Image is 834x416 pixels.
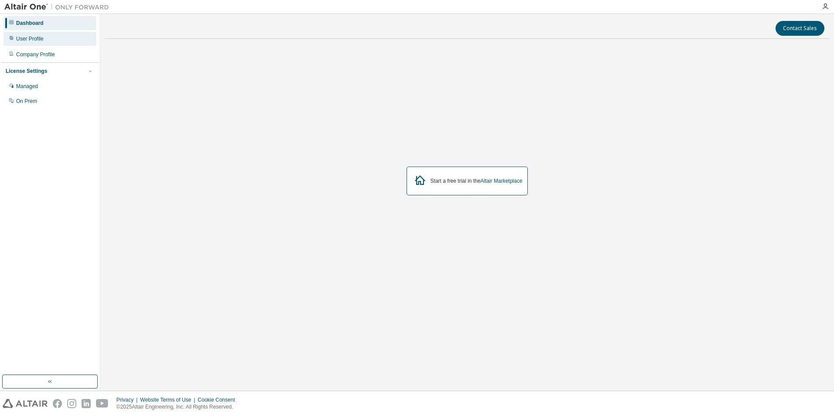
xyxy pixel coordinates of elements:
img: youtube.svg [96,399,109,408]
div: On Prem [16,98,37,105]
img: linkedin.svg [82,399,91,408]
img: altair_logo.svg [3,399,48,408]
div: Website Terms of Use [140,396,198,403]
div: Start a free trial in the [431,177,523,184]
div: User Profile [16,35,44,42]
a: Altair Marketplace [480,178,522,184]
img: facebook.svg [53,399,62,408]
img: instagram.svg [67,399,76,408]
div: Cookie Consent [198,396,240,403]
div: Company Profile [16,51,55,58]
div: Managed [16,83,38,90]
div: License Settings [6,68,47,75]
div: Privacy [116,396,140,403]
img: Altair One [4,3,113,11]
div: Dashboard [16,20,44,27]
p: © 2025 Altair Engineering, Inc. All Rights Reserved. [116,403,240,411]
button: Contact Sales [776,21,824,36]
